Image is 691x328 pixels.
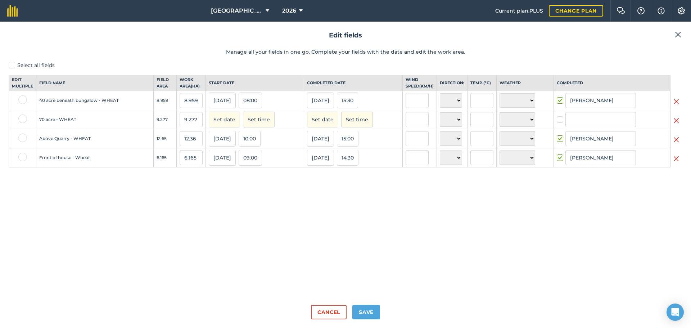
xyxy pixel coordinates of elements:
[153,75,176,91] th: Field Area
[176,75,206,91] th: Work area ( Ha )
[9,62,682,69] label: Select all fields
[209,93,236,108] button: [DATE]
[617,7,625,14] img: Two speech bubbles overlapping with the left bubble in the forefront
[352,305,380,319] button: Save
[673,116,679,125] img: svg+xml;base64,PHN2ZyB4bWxucz0iaHR0cDovL3d3dy53My5vcmcvMjAwMC9zdmciIHdpZHRoPSIyMiIgaGVpZ2h0PSIzMC...
[677,7,686,14] img: A cog icon
[495,7,543,15] span: Current plan : PLUS
[554,75,670,91] th: Completed
[153,110,176,129] td: 9.277
[673,97,679,106] img: svg+xml;base64,PHN2ZyB4bWxucz0iaHR0cDovL3d3dy53My5vcmcvMjAwMC9zdmciIHdpZHRoPSIyMiIgaGVpZ2h0PSIzMC...
[304,75,403,91] th: Completed date
[637,7,645,14] img: A question mark icon
[496,75,554,91] th: Weather
[209,131,236,147] button: [DATE]
[337,150,358,166] button: 14:30
[307,150,334,166] button: [DATE]
[239,93,262,108] button: 08:00
[311,305,347,319] button: Cancel
[36,110,154,129] td: 70 acre - WHEAT
[549,5,603,17] a: Change plan
[282,6,296,15] span: 2026
[437,75,467,91] th: Direction:
[153,129,176,148] td: 12.65
[9,48,682,56] p: Manage all your fields in one go. Complete your fields with the date and edit the work area.
[209,112,240,127] button: Set date
[36,129,154,148] td: Above Quarry - WHEAT
[337,131,358,147] button: 15:00
[667,304,684,321] div: Open Intercom Messenger
[9,75,36,91] th: Edit multiple
[307,112,338,127] button: Set date
[239,150,262,166] button: 09:00
[153,91,176,110] td: 8.959
[307,93,334,108] button: [DATE]
[9,30,682,41] h2: Edit fields
[211,6,263,15] span: [GEOGRAPHIC_DATA]
[673,135,679,144] img: svg+xml;base64,PHN2ZyB4bWxucz0iaHR0cDovL3d3dy53My5vcmcvMjAwMC9zdmciIHdpZHRoPSIyMiIgaGVpZ2h0PSIzMC...
[337,93,358,108] button: 15:30
[341,112,373,127] button: Set time
[467,75,496,91] th: Temp. ( ° C )
[673,154,679,163] img: svg+xml;base64,PHN2ZyB4bWxucz0iaHR0cDovL3d3dy53My5vcmcvMjAwMC9zdmciIHdpZHRoPSIyMiIgaGVpZ2h0PSIzMC...
[36,91,154,110] td: 40 acre beneath bungalow - WHEAT
[402,75,437,91] th: Wind speed ( km/h )
[7,5,18,17] img: fieldmargin Logo
[658,6,665,15] img: svg+xml;base64,PHN2ZyB4bWxucz0iaHR0cDovL3d3dy53My5vcmcvMjAwMC9zdmciIHdpZHRoPSIxNyIgaGVpZ2h0PSIxNy...
[206,75,304,91] th: Start date
[153,148,176,167] td: 6.165
[307,131,334,147] button: [DATE]
[675,30,681,39] img: svg+xml;base64,PHN2ZyB4bWxucz0iaHR0cDovL3d3dy53My5vcmcvMjAwMC9zdmciIHdpZHRoPSIyMiIgaGVpZ2h0PSIzMC...
[36,148,154,167] td: Front of house - Wheat
[209,150,236,166] button: [DATE]
[239,131,261,147] button: 10:00
[243,112,275,127] button: Set time
[36,75,154,91] th: Field name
